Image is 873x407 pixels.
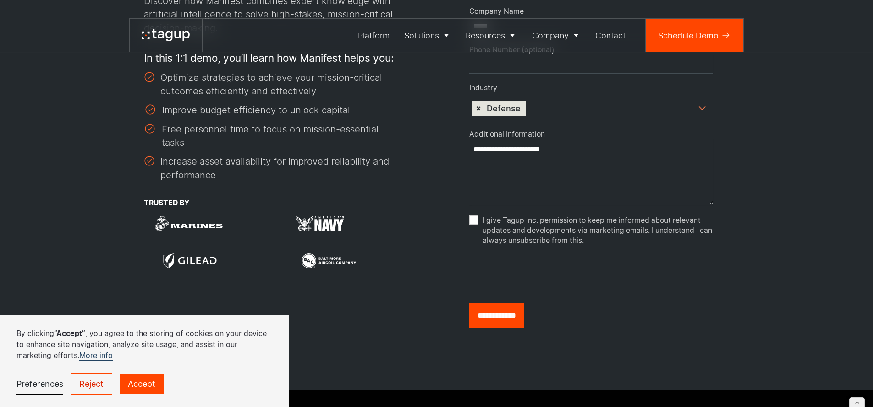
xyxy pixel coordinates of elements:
[144,198,189,208] div: TRUSTED BY
[487,104,526,113] span: Defense
[595,29,626,42] div: Contact
[469,129,714,139] div: Additional Information
[469,83,714,93] div: Industry
[16,374,63,395] a: Preferences
[469,259,609,295] iframe: reCAPTCHA
[466,29,505,42] div: Resources
[120,374,164,394] a: Accept
[472,101,482,115] button: Remove item
[71,373,112,395] a: Reject
[404,29,439,42] div: Solutions
[532,29,569,42] div: Company
[658,29,719,42] div: Schedule Demo
[472,101,526,116] li: Defense
[16,328,272,361] p: By clicking , you agree to the storing of cookies on your device to enhance site navigation, anal...
[79,351,113,361] a: More info
[483,215,714,246] span: I give Tagup Inc. permission to keep me informed about relevant updates and developments via mark...
[532,105,538,114] textarea: Search
[525,19,588,52] a: Company
[588,19,633,52] a: Contact
[54,329,85,338] strong: “Accept”
[646,19,743,52] a: Schedule Demo
[351,19,397,52] a: Platform
[459,19,525,52] a: Resources
[476,103,481,113] span: ×
[358,29,390,42] div: Platform
[160,154,397,181] div: Increase asset availability for improved reliability and performance
[162,122,397,149] div: Free personnel time to focus on mission-essential tasks
[144,51,394,66] p: In this 1:1 demo, you’ll learn how Manifest helps you:
[160,71,397,98] div: Optimize strategies to achieve your mission-critical outcomes efficiently and effectively
[162,103,350,116] div: Improve budget efficiency to unlock capital
[397,19,459,52] a: Solutions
